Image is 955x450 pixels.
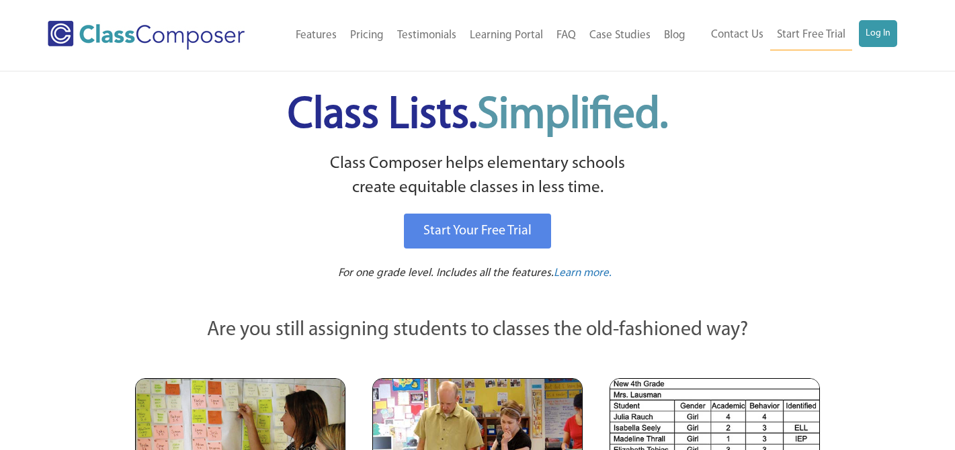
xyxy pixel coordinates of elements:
[423,224,532,238] span: Start Your Free Trial
[554,267,612,279] span: Learn more.
[692,20,897,50] nav: Header Menu
[583,21,657,50] a: Case Studies
[704,20,770,50] a: Contact Us
[343,21,390,50] a: Pricing
[288,94,668,138] span: Class Lists.
[273,21,692,50] nav: Header Menu
[859,20,897,47] a: Log In
[657,21,692,50] a: Blog
[477,94,668,138] span: Simplified.
[48,21,245,50] img: Class Composer
[550,21,583,50] a: FAQ
[338,267,554,279] span: For one grade level. Includes all the features.
[770,20,852,50] a: Start Free Trial
[463,21,550,50] a: Learning Portal
[554,265,612,282] a: Learn more.
[390,21,463,50] a: Testimonials
[133,152,823,201] p: Class Composer helps elementary schools create equitable classes in less time.
[404,214,551,249] a: Start Your Free Trial
[289,21,343,50] a: Features
[135,316,821,345] p: Are you still assigning students to classes the old-fashioned way?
